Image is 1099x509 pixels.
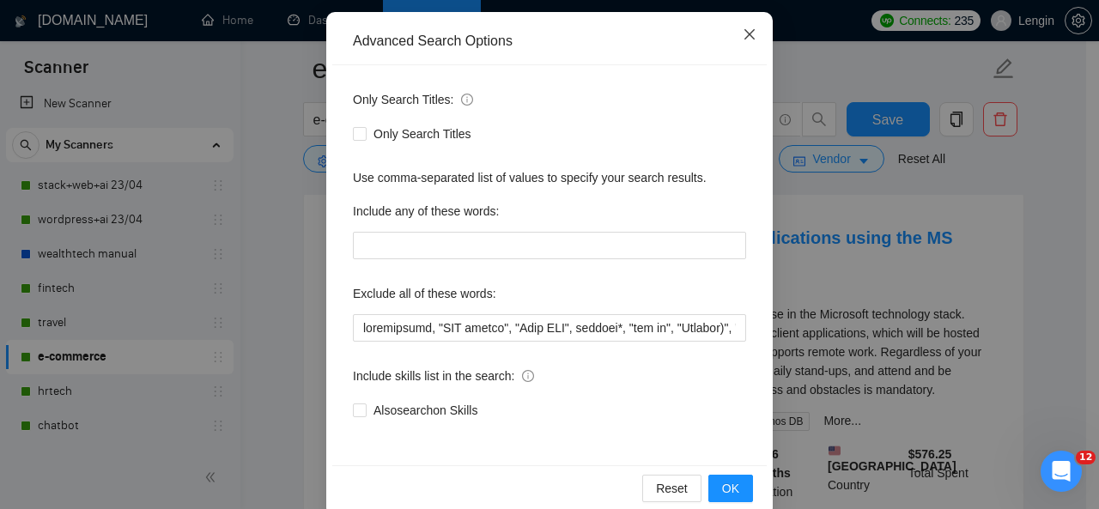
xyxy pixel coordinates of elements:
[1076,451,1096,464] span: 12
[461,94,473,106] span: info-circle
[353,197,499,225] label: Include any of these words:
[353,32,746,51] div: Advanced Search Options
[353,280,496,307] label: Exclude all of these words:
[722,479,739,498] span: OK
[522,370,534,382] span: info-circle
[656,479,688,498] span: Reset
[708,475,753,502] button: OK
[743,27,756,41] span: close
[367,401,484,420] span: Also search on Skills
[1041,451,1082,492] iframe: Intercom live chat
[353,168,746,187] div: Use comma-separated list of values to specify your search results.
[726,12,773,58] button: Close
[353,367,534,385] span: Include skills list in the search:
[642,475,701,502] button: Reset
[367,124,478,143] span: Only Search Titles
[353,90,473,109] span: Only Search Titles:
